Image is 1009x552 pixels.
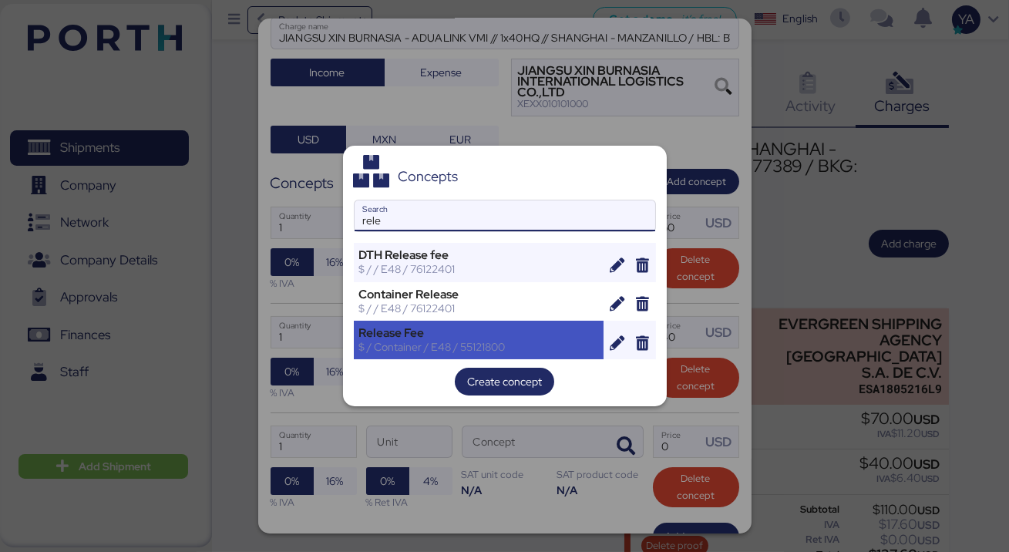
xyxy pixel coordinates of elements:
[398,170,458,183] div: Concepts
[359,301,599,315] div: $ / / E48 / 76122401
[355,200,655,231] input: Search
[359,262,599,276] div: $ / / E48 / 76122401
[455,368,554,395] button: Create concept
[467,372,542,391] span: Create concept
[359,248,599,262] div: DTH Release fee
[359,340,599,354] div: $ / Container / E48 / 55121800
[359,326,599,340] div: Release Fee
[359,288,599,301] div: Container Release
